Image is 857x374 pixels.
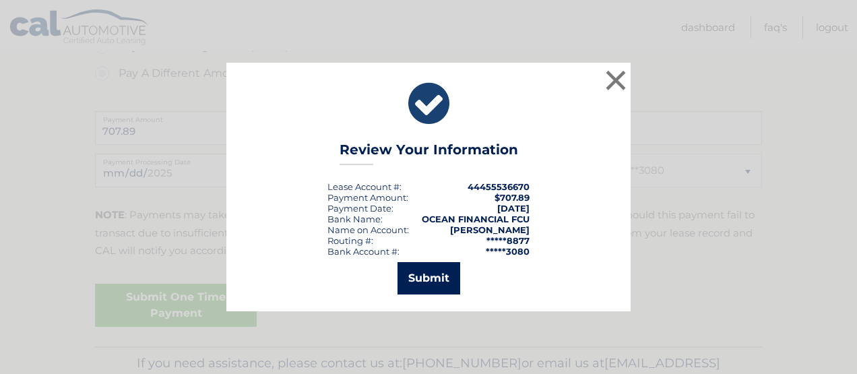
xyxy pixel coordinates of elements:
[327,192,408,203] div: Payment Amount:
[497,203,530,214] span: [DATE]
[450,224,530,235] strong: [PERSON_NAME]
[327,203,391,214] span: Payment Date
[327,246,400,257] div: Bank Account #:
[327,235,373,246] div: Routing #:
[340,142,518,165] h3: Review Your Information
[327,203,393,214] div: :
[327,224,409,235] div: Name on Account:
[422,214,530,224] strong: OCEAN FINANCIAL FCU
[327,181,402,192] div: Lease Account #:
[398,262,460,294] button: Submit
[327,214,383,224] div: Bank Name:
[468,181,530,192] strong: 44455536670
[495,192,530,203] span: $707.89
[602,67,629,94] button: ×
